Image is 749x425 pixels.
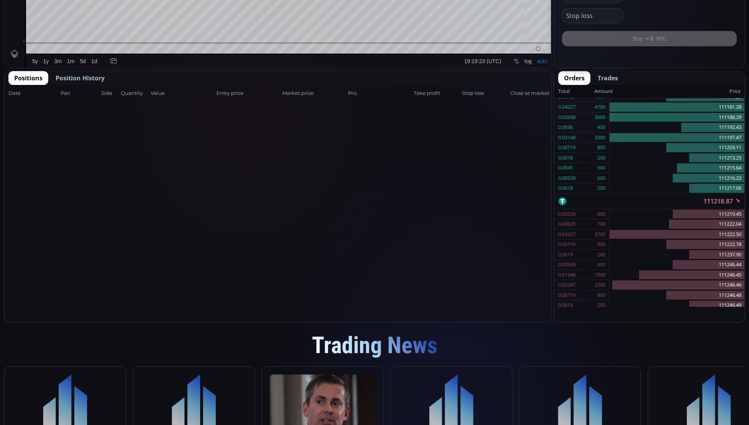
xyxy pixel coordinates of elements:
[597,183,605,193] div: 200
[533,308,543,314] div: auto
[610,250,744,260] div: 111237.90
[610,280,744,290] div: 111246.46
[597,290,605,300] div: 800
[56,73,105,83] span: Position History
[558,219,575,229] div: 0.00629
[216,90,280,97] span: Entry price
[39,308,44,314] div: 1y
[558,270,575,280] div: 0.01348
[8,71,48,85] button: Positions
[610,112,744,123] div: 111188.29
[558,71,590,85] button: Orders
[610,102,744,112] div: 111181.28
[610,239,744,250] div: 111222.78
[558,122,573,132] div: 0.0036
[558,112,575,122] div: 0.02698
[610,163,744,173] div: 111215.64
[150,19,153,24] div: L
[595,270,605,280] div: 1500
[179,19,183,24] div: C
[103,304,115,319] div: Go to
[610,183,744,193] div: 111217.06
[64,4,70,10] div: 1 h
[558,290,575,300] div: 0.00719
[87,308,93,314] div: 1d
[598,73,618,83] span: Trades
[28,308,33,314] div: 5y
[554,194,744,209] div: 111218.87
[592,71,624,85] button: Trades
[610,143,744,153] div: 111203.11
[151,90,214,97] span: Value
[558,300,573,310] div: 0.0018
[50,71,110,85] button: Position History
[595,230,605,239] div: 3700
[597,153,605,163] div: 200
[558,260,575,270] div: 0.00539
[101,90,118,97] span: Side
[597,260,605,270] div: 600
[143,4,166,10] div: Indicators
[121,90,148,97] span: Quantity
[610,270,744,280] div: 111246.45
[613,86,741,96] div: Price
[558,86,594,96] div: Total
[558,239,575,249] div: 0.00719
[61,90,99,97] span: Pair
[597,173,605,183] div: 600
[312,332,438,359] span: Trading News
[597,163,605,173] div: 500
[520,308,527,314] div: log
[610,133,744,143] div: 111197.47
[610,122,744,133] div: 111192.43
[595,102,605,112] div: 4700
[610,230,744,240] div: 111222.50
[457,304,499,319] button: 19:19:23 (UTC)
[558,133,575,143] div: 0.03148
[8,90,58,97] span: Date
[597,239,605,249] div: 800
[597,250,605,260] div: 200
[209,19,246,24] div: +86.95 (+0.08%)
[597,122,605,132] div: 400
[348,90,411,97] span: PnL
[90,19,95,24] div: O
[460,308,497,314] span: 19:19:23 (UTC)
[7,102,13,109] div: 
[25,18,37,24] div: BTC
[558,230,575,239] div: 0.03327
[558,209,575,219] div: 0.00539
[564,73,585,83] span: Orders
[558,163,573,173] div: 0.0045
[120,19,124,24] div: H
[610,209,744,220] div: 111219.45
[153,19,177,24] div: 111124.17
[597,143,605,153] div: 800
[510,90,547,97] span: Close at market
[37,18,49,24] div: 1h
[610,153,744,163] div: 111213.25
[597,219,605,229] div: 700
[610,173,744,184] div: 111216.23
[558,143,575,153] div: 0.00719
[14,73,43,83] span: Positions
[558,102,575,112] div: 0.04227
[25,28,41,33] div: Volume
[594,86,613,96] div: Amount
[50,308,57,314] div: 3m
[558,250,573,260] div: 0.0018
[610,300,744,311] div: 111246.49
[610,260,744,270] div: 111246.44
[595,280,605,290] div: 2200
[558,183,573,193] div: 0.0018
[530,304,546,319] div: Toggle Auto Scale
[18,286,21,296] div: Hide Drawings Toolbar
[610,290,744,301] div: 111246.48
[595,112,605,122] div: 3000
[95,19,118,24] div: 111131.92
[558,280,575,290] div: 0.02247
[49,18,72,24] div: Bitcoin
[597,300,605,310] div: 200
[610,219,744,230] div: 111222.04
[558,173,575,183] div: 0.00539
